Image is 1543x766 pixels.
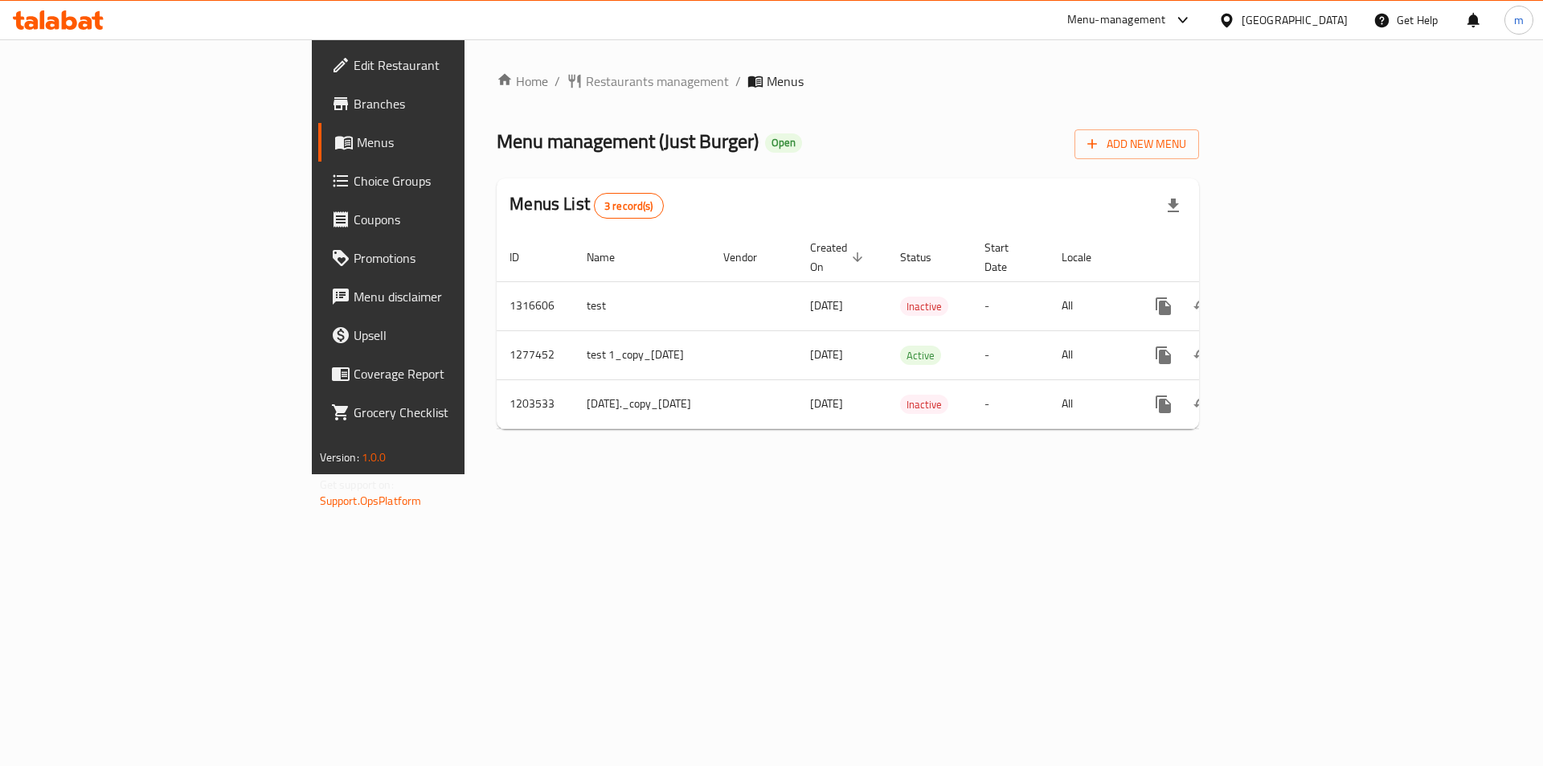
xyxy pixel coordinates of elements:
[320,474,394,495] span: Get support on:
[586,72,729,91] span: Restaurants management
[1144,336,1183,375] button: more
[574,379,710,428] td: [DATE]._copy_[DATE]
[318,46,570,84] a: Edit Restaurant
[810,238,868,276] span: Created On
[318,123,570,162] a: Menus
[574,281,710,330] td: test
[354,403,557,422] span: Grocery Checklist
[810,393,843,414] span: [DATE]
[972,330,1049,379] td: -
[497,72,1199,91] nav: breadcrumb
[510,192,663,219] h2: Menus List
[318,162,570,200] a: Choice Groups
[1183,385,1222,424] button: Change Status
[497,233,1312,429] table: enhanced table
[810,295,843,316] span: [DATE]
[1144,287,1183,326] button: more
[510,248,540,267] span: ID
[900,346,941,365] span: Active
[972,379,1049,428] td: -
[497,123,759,159] span: Menu management ( Just Burger )
[354,248,557,268] span: Promotions
[1132,233,1312,282] th: Actions
[900,248,952,267] span: Status
[362,447,387,468] span: 1.0.0
[318,239,570,277] a: Promotions
[567,72,729,91] a: Restaurants management
[1144,385,1183,424] button: more
[1087,134,1186,154] span: Add New Menu
[1242,11,1348,29] div: [GEOGRAPHIC_DATA]
[354,94,557,113] span: Branches
[1062,248,1112,267] span: Locale
[972,281,1049,330] td: -
[320,447,359,468] span: Version:
[984,238,1029,276] span: Start Date
[1049,330,1132,379] td: All
[574,330,710,379] td: test 1_copy_[DATE]
[1154,186,1193,225] div: Export file
[354,364,557,383] span: Coverage Report
[354,55,557,75] span: Edit Restaurant
[318,354,570,393] a: Coverage Report
[354,326,557,345] span: Upsell
[1049,281,1132,330] td: All
[735,72,741,91] li: /
[357,133,557,152] span: Menus
[765,133,802,153] div: Open
[320,490,422,511] a: Support.OpsPlatform
[767,72,804,91] span: Menus
[1514,11,1524,29] span: m
[318,84,570,123] a: Branches
[354,210,557,229] span: Coupons
[1183,287,1222,326] button: Change Status
[318,277,570,316] a: Menu disclaimer
[900,395,948,414] span: Inactive
[318,393,570,432] a: Grocery Checklist
[1049,379,1132,428] td: All
[1183,336,1222,375] button: Change Status
[595,199,663,214] span: 3 record(s)
[354,287,557,306] span: Menu disclaimer
[354,171,557,190] span: Choice Groups
[810,344,843,365] span: [DATE]
[318,316,570,354] a: Upsell
[900,297,948,316] span: Inactive
[1074,129,1199,159] button: Add New Menu
[723,248,778,267] span: Vendor
[318,200,570,239] a: Coupons
[765,136,802,150] span: Open
[587,248,636,267] span: Name
[1067,10,1166,30] div: Menu-management
[594,193,664,219] div: Total records count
